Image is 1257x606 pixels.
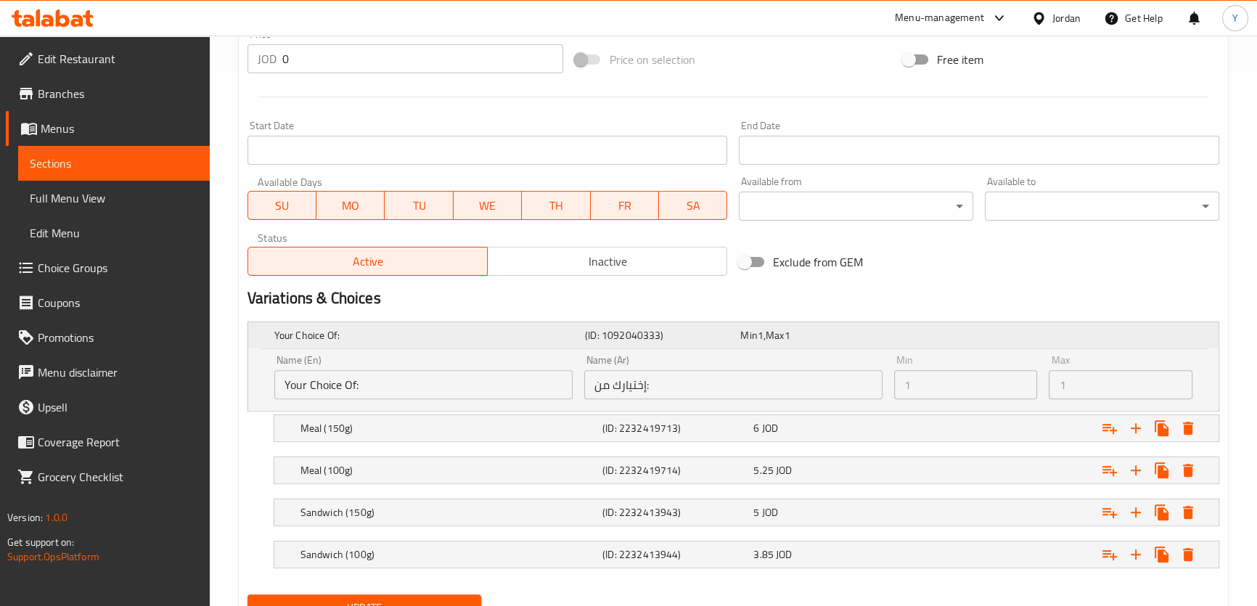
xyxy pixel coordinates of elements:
[38,259,198,277] span: Choice Groups
[753,503,759,522] span: 5
[247,247,488,276] button: Active
[494,251,721,272] span: Inactive
[1123,457,1149,483] button: Add new choice
[459,195,516,216] span: WE
[1149,415,1175,441] button: Clone new choice
[591,191,659,220] button: FR
[6,390,210,425] a: Upsell
[274,499,1219,525] div: Expand
[6,320,210,355] a: Promotions
[30,189,198,207] span: Full Menu View
[602,505,748,520] h5: (ID: 2232413943)
[1175,457,1201,483] button: Delete Meal (100g)
[274,370,573,399] input: Enter name En
[7,508,43,527] span: Version:
[454,191,522,220] button: WE
[38,398,198,416] span: Upsell
[1123,499,1149,525] button: Add new choice
[6,76,210,111] a: Branches
[985,192,1219,221] div: ​
[41,120,198,137] span: Menus
[1052,10,1081,26] div: Jordan
[659,191,727,220] button: SA
[487,247,727,276] button: Inactive
[300,505,597,520] h5: Sandwich (150g)
[602,547,748,562] h5: (ID: 2232413944)
[45,508,67,527] span: 1.0.0
[38,329,198,346] span: Promotions
[1232,10,1238,26] span: Y
[6,355,210,390] a: Menu disclaimer
[762,419,778,438] span: JOD
[1149,499,1175,525] button: Clone new choice
[895,9,984,27] div: Menu-management
[254,251,482,272] span: Active
[753,419,759,438] span: 6
[254,195,311,216] span: SU
[766,326,784,345] span: Max
[758,326,763,345] span: 1
[585,328,734,343] h5: (ID: 1092040333)
[6,250,210,285] a: Choice Groups
[6,41,210,76] a: Edit Restaurant
[18,146,210,181] a: Sections
[665,195,721,216] span: SA
[18,181,210,216] a: Full Menu View
[7,547,99,566] a: Support.OpsPlatform
[1149,541,1175,568] button: Clone new choice
[38,50,198,67] span: Edit Restaurant
[937,51,983,68] span: Free item
[316,191,385,220] button: MO
[247,287,1219,309] h2: Variations & Choices
[300,547,597,562] h5: Sandwich (100g)
[1175,499,1201,525] button: Delete Sandwich (150g)
[6,459,210,494] a: Grocery Checklist
[785,326,790,345] span: 1
[597,195,653,216] span: FR
[38,433,198,451] span: Coverage Report
[38,468,198,486] span: Grocery Checklist
[258,50,277,67] p: JOD
[247,191,316,220] button: SU
[30,224,198,242] span: Edit Menu
[300,421,597,435] h5: Meal (150g)
[753,461,774,480] span: 5.25
[38,364,198,381] span: Menu disclaimer
[522,191,590,220] button: TH
[1123,541,1149,568] button: Add new choice
[385,191,453,220] button: TU
[762,503,778,522] span: JOD
[1097,457,1123,483] button: Add choice group
[1097,415,1123,441] button: Add choice group
[753,545,774,564] span: 3.85
[274,415,1219,441] div: Expand
[739,192,973,221] div: ​
[274,457,1219,483] div: Expand
[602,421,748,435] h5: (ID: 2232419713)
[38,294,198,311] span: Coupons
[528,195,584,216] span: TH
[740,328,890,343] div: ,
[322,195,379,216] span: MO
[30,155,198,172] span: Sections
[773,253,863,271] span: Exclude from GEM
[1123,415,1149,441] button: Add new choice
[6,111,210,146] a: Menus
[390,195,447,216] span: TU
[1175,541,1201,568] button: Delete Sandwich (100g)
[1097,541,1123,568] button: Add choice group
[609,51,695,68] span: Price on selection
[274,541,1219,568] div: Expand
[1175,415,1201,441] button: Delete Meal (150g)
[274,328,579,343] h5: Your Choice Of:
[6,285,210,320] a: Coupons
[740,326,757,345] span: Min
[1149,457,1175,483] button: Clone new choice
[6,425,210,459] a: Coverage Report
[776,461,792,480] span: JOD
[300,463,597,478] h5: Meal (100g)
[248,322,1219,348] div: Expand
[7,533,74,552] span: Get support on:
[584,370,883,399] input: Enter name Ar
[1097,499,1123,525] button: Add choice group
